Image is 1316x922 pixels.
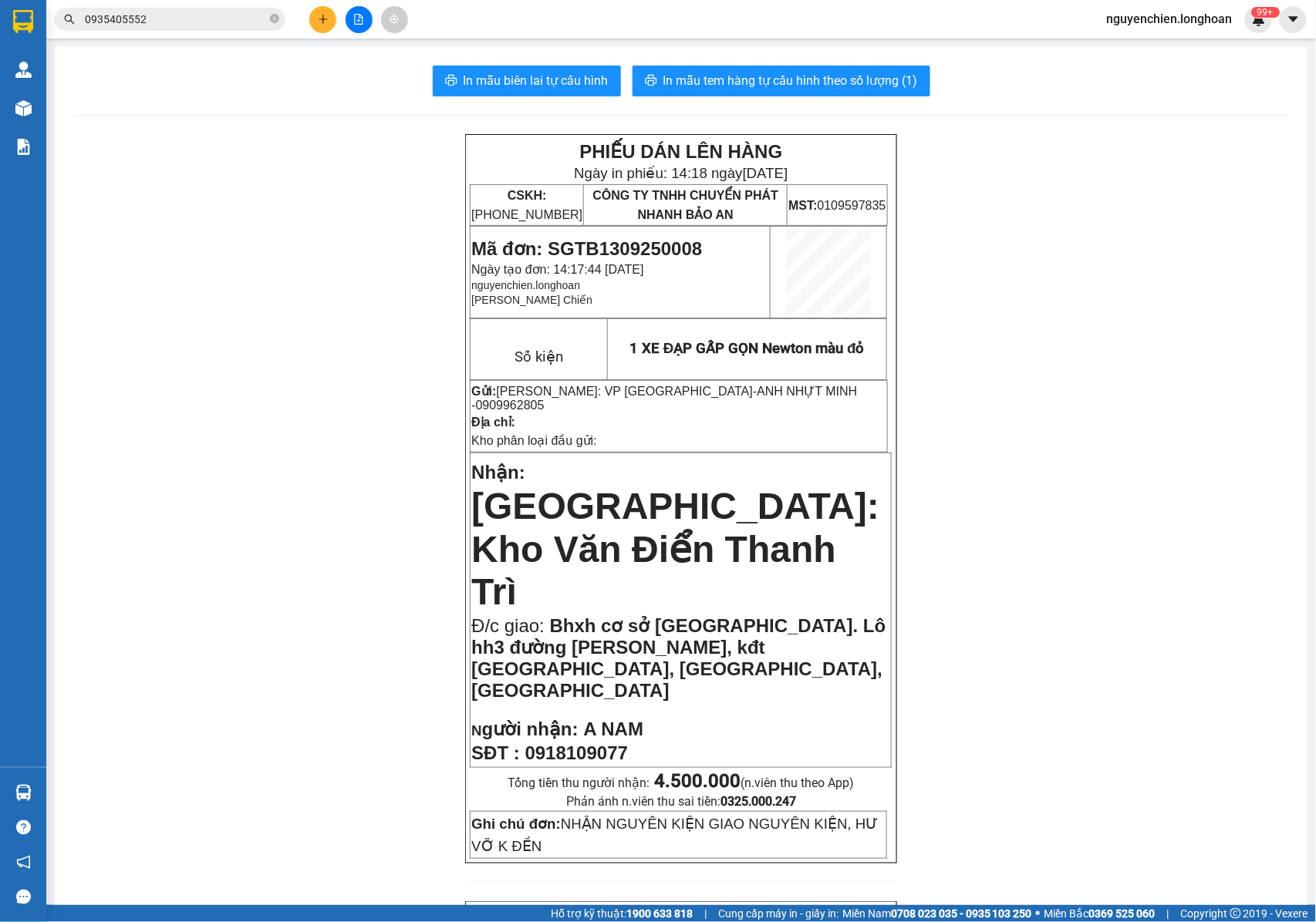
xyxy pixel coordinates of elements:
strong: Địa chỉ: [471,416,515,429]
img: logo-vxr [13,10,33,33]
strong: 0369 525 060 [1089,907,1156,920]
strong: 1900 633 818 [626,907,693,920]
span: notification [16,855,31,870]
span: message [16,890,31,904]
span: [PERSON_NAME] Chiến [471,294,592,306]
span: Miền Bắc [1044,905,1156,922]
button: plus [309,6,336,33]
span: Hỗ trợ kỹ thuật: [551,905,693,922]
span: copyright [1230,908,1241,919]
span: Ngày in phiếu: 14:18 ngày [574,165,788,181]
strong: N [471,722,578,739]
span: file-add [353,14,364,25]
strong: 0708 023 035 - 0935 103 250 [891,907,1032,920]
span: 1 XE ĐẠP GẤP GỌN Newton màu đỏ [629,340,865,357]
span: Kho phân loại đầu gửi: [471,434,597,447]
button: printerIn mẫu tem hàng tự cấu hình theo số lượng (1) [633,66,930,96]
strong: Ghi chú đơn: [471,816,561,832]
span: Miền Nam [842,905,1032,922]
span: aim [389,14,400,25]
img: solution-icon [15,139,32,155]
span: (n.viên thu theo App) [654,776,854,790]
span: | [704,905,707,922]
span: ANH NHỰT MINH - [471,385,857,412]
span: Tổng tiền thu người nhận: [508,776,854,790]
span: caret-down [1287,12,1301,26]
span: [DATE] [743,165,788,181]
span: plus [318,14,329,25]
span: question-circle [16,820,31,835]
span: nguyenchien.longhoan [471,279,580,291]
span: 0909962805 [476,399,545,412]
span: In mẫu tem hàng tự cấu hình theo số lượng (1) [663,71,918,90]
span: Phản ánh n.viên thu sai tiền: [566,794,796,809]
strong: PHIẾU DÁN LÊN HÀNG [579,141,782,162]
span: Số kiện [515,348,563,365]
button: file-add [346,6,373,33]
span: In mẫu biên lai tự cấu hình [464,71,609,90]
span: [PERSON_NAME]: VP [GEOGRAPHIC_DATA] [497,385,754,398]
span: printer [445,74,457,89]
span: 0109597835 [788,199,886,212]
span: nguyenchien.longhoan [1095,9,1245,29]
button: caret-down [1280,6,1307,33]
span: Nhận: [471,462,525,483]
span: [GEOGRAPHIC_DATA]: Kho Văn Điển Thanh Trì [471,486,879,612]
span: Mã đơn: SGTB1309250008 [6,93,237,114]
span: A NAM [583,718,643,739]
span: gười nhận: [482,718,579,739]
sup: 367 [1251,7,1280,18]
span: ⚪️ [1036,910,1041,917]
span: CÔNG TY TNHH CHUYỂN PHÁT NHANH BẢO AN [122,52,308,80]
span: search [64,14,75,25]
img: warehouse-icon [15,100,32,116]
span: Mã đơn: SGTB1309250008 [471,238,702,259]
button: printerIn mẫu biên lai tự cấu hình [433,66,621,96]
span: - [471,385,857,412]
strong: CSKH: [508,189,547,202]
span: Ngày in phiếu: 14:18 ngày [103,31,317,47]
img: warehouse-icon [15,785,32,801]
button: aim [381,6,408,33]
strong: PHIẾU DÁN LÊN HÀNG [109,7,312,28]
img: warehouse-icon [15,62,32,78]
span: [PHONE_NUMBER] [6,52,117,79]
strong: Gửi: [471,385,496,398]
strong: SĐT : [471,742,520,763]
span: NHẬN NGUYÊN KIỆN GIAO NGUYÊN KIỆN, HƯ VỠ K ĐỀN [471,816,878,854]
span: Bhxh cơ sở [GEOGRAPHIC_DATA]. Lô hh3 đường [PERSON_NAME], kđt [GEOGRAPHIC_DATA], [GEOGRAPHIC_DATA... [471,615,886,701]
strong: CSKH: [42,52,82,66]
span: Cung cấp máy in - giấy in: [718,905,839,922]
input: Tìm tên, số ĐT hoặc mã đơn [85,11,267,28]
strong: 0325.000.247 [720,794,796,809]
span: | [1167,905,1169,922]
span: CÔNG TY TNHH CHUYỂN PHÁT NHANH BẢO AN [592,189,778,221]
span: close-circle [270,14,279,23]
img: icon-new-feature [1252,12,1266,26]
span: [PHONE_NUMBER] [471,189,582,221]
span: Đ/c giao: [471,615,549,636]
strong: MST: [788,199,817,212]
span: close-circle [270,12,279,27]
span: 0918109077 [525,742,628,763]
strong: 4.500.000 [654,770,741,792]
span: Ngày tạo đơn: 14:17:44 [DATE] [471,263,643,276]
span: printer [645,74,657,89]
